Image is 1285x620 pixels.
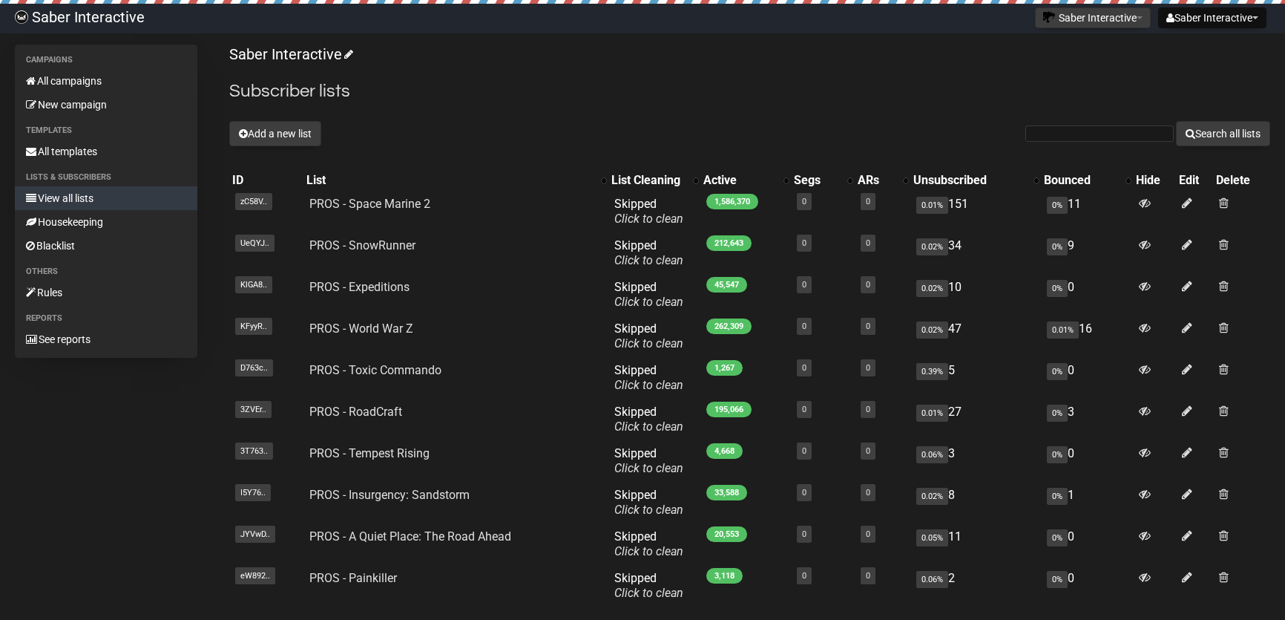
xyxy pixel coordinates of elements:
a: Click to clean [614,503,683,517]
button: Add a new list [229,121,321,146]
span: 0.39% [916,363,948,380]
span: eW892.. [235,567,275,584]
a: New campaign [15,93,197,117]
span: 0.01% [916,405,948,422]
td: 11 [910,523,1040,565]
button: Saber Interactive [1158,7,1266,28]
span: KFyyR.. [235,318,272,335]
a: 0 [866,363,870,373]
span: 195,066 [706,402,752,417]
td: 34 [910,232,1040,274]
span: 45,547 [706,277,747,293]
td: 10 [910,274,1040,316]
a: All campaigns [15,69,197,93]
span: Skipped [614,446,683,475]
img: ec1bccd4d48495f5e7d53d9a520ba7e5 [15,10,28,24]
div: Unsubscribed [913,173,1025,188]
a: 0 [866,280,870,290]
a: Housekeeping [15,210,197,234]
a: Rules [15,281,197,304]
div: Segs [794,173,840,188]
a: 0 [802,571,806,581]
th: List Cleaning: No sort applied, activate to apply an ascending sort [608,170,700,191]
a: Click to clean [614,544,683,558]
a: 0 [802,488,806,497]
a: 0 [802,238,806,248]
a: PROS - Toxic Commando [309,363,441,377]
span: 0% [1047,446,1068,463]
li: Campaigns [15,51,197,69]
th: Active: No sort applied, activate to apply an ascending sort [700,170,792,191]
td: 3 [910,440,1040,482]
li: Reports [15,310,197,327]
td: 1 [1041,482,1133,523]
div: Active [703,173,777,188]
span: Skipped [614,488,683,517]
a: 0 [802,405,806,414]
td: 3 [1041,399,1133,440]
td: 151 [910,191,1040,232]
span: 0% [1047,529,1068,546]
li: Templates [15,122,197,140]
a: 0 [802,197,806,206]
span: 3T763.. [235,443,273,460]
a: Blacklist [15,234,197,258]
span: 1,586,370 [706,194,758,209]
h2: Subscriber lists [229,78,1270,105]
div: Delete [1216,173,1267,188]
span: 262,309 [706,319,752,334]
span: 0.06% [916,571,948,588]
a: PROS - Expeditions [309,280,410,294]
span: 0.05% [916,529,948,546]
span: 0.02% [916,280,948,297]
td: 0 [1041,565,1133,607]
td: 5 [910,357,1040,399]
a: 0 [866,571,870,581]
li: Others [15,263,197,281]
td: 0 [1041,357,1133,399]
span: 1,267 [706,360,743,376]
div: List [306,173,594,188]
a: Click to clean [614,253,683,267]
span: zC58V.. [235,193,272,210]
a: See reports [15,327,197,351]
a: 0 [866,197,870,206]
span: 20,553 [706,526,747,542]
a: PROS - World War Z [309,322,413,336]
td: 9 [1041,232,1133,274]
td: 2 [910,565,1040,607]
a: 0 [866,405,870,414]
td: 27 [910,399,1040,440]
span: 0% [1047,571,1068,588]
span: JYVwD.. [235,526,275,543]
span: 0% [1047,363,1068,380]
span: 4,668 [706,443,743,459]
th: List: No sort applied, activate to apply an ascending sort [303,170,608,191]
th: Hide: No sort applied, sorting is disabled [1133,170,1176,191]
td: 16 [1041,316,1133,357]
a: PROS - Painkiller [309,571,397,585]
a: PROS - Space Marine 2 [309,197,430,211]
span: 0.02% [916,238,948,255]
div: Hide [1136,173,1173,188]
div: List Cleaning [611,173,686,188]
div: ARs [858,173,896,188]
a: 0 [802,446,806,456]
span: 0% [1047,238,1068,255]
a: Click to clean [614,420,683,434]
span: 33,588 [706,485,747,500]
a: 0 [866,238,870,248]
td: 0 [1041,523,1133,565]
span: 0.02% [916,322,948,339]
span: 0% [1047,488,1068,505]
button: Search all lists [1176,121,1270,146]
td: 0 [1041,440,1133,482]
span: Skipped [614,238,683,267]
a: 0 [802,322,806,331]
span: Skipped [614,529,683,558]
span: 0.01% [916,197,948,214]
a: Click to clean [614,378,683,392]
a: PROS - A Quiet Place: The Road Ahead [309,529,511,544]
a: 0 [802,363,806,373]
a: PROS - SnowRunner [309,238,415,252]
